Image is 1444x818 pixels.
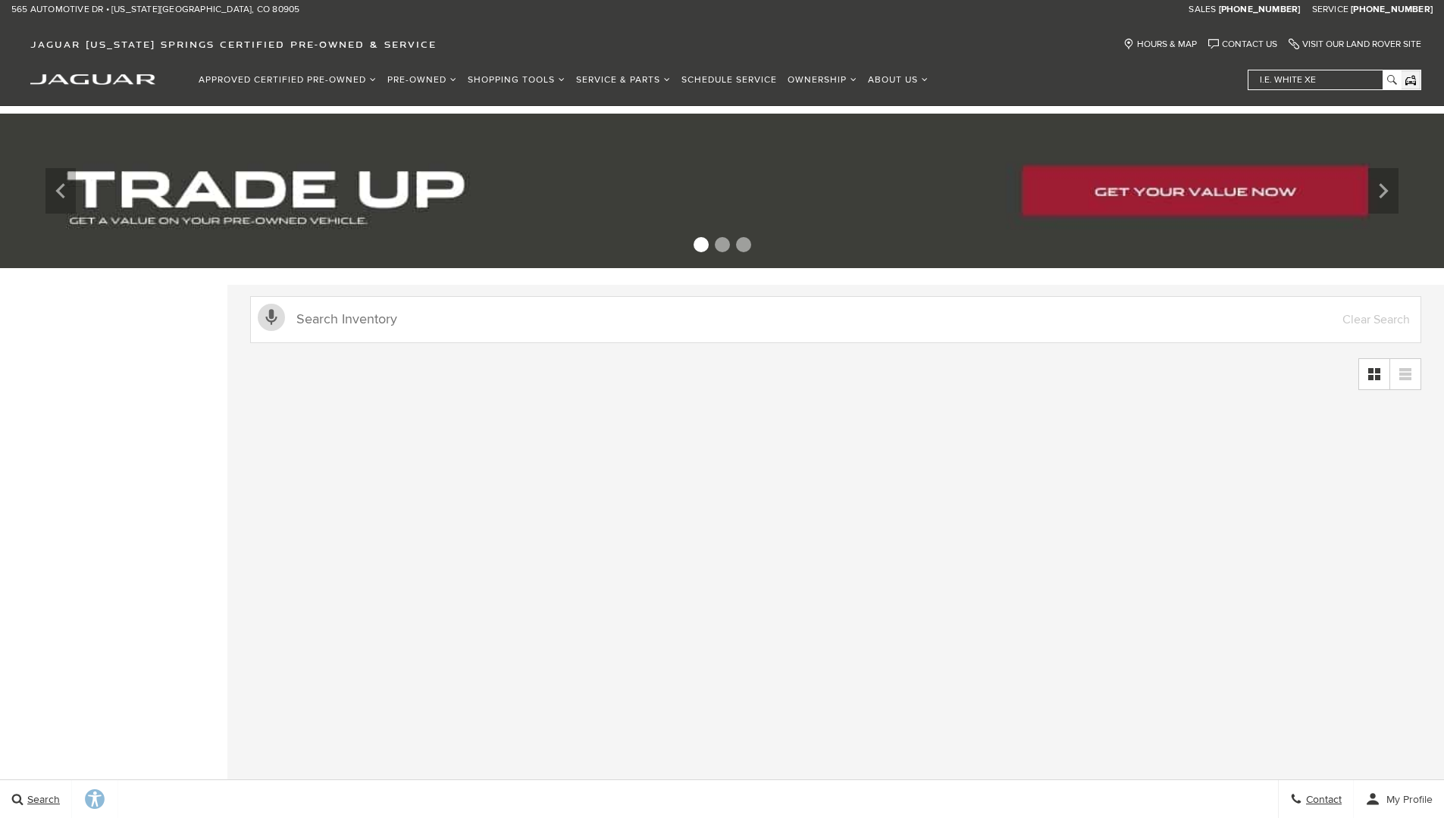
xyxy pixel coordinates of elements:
span: Search [23,793,60,806]
a: Schedule Service [676,67,782,93]
span: My Profile [1380,793,1433,806]
nav: Main Navigation [193,67,934,93]
span: Service [1312,4,1348,15]
input: i.e. White XE [1248,70,1400,89]
a: [PHONE_NUMBER] [1219,4,1301,16]
a: Pre-Owned [382,67,462,93]
span: Sales [1189,4,1216,15]
a: Approved Certified Pre-Owned [193,67,382,93]
div: Previous [45,168,76,214]
a: Visit Our Land Rover Site [1289,39,1421,50]
a: Contact Us [1208,39,1277,50]
a: Hours & Map [1123,39,1197,50]
div: Next [1368,168,1399,214]
span: Go to slide 2 [715,237,730,252]
span: Go to slide 1 [694,237,709,252]
a: Shopping Tools [462,67,571,93]
a: [PHONE_NUMBER] [1351,4,1433,16]
a: jaguar [30,72,155,85]
span: Jaguar [US_STATE] Springs Certified Pre-Owned & Service [30,39,437,50]
span: Go to slide 3 [736,237,751,252]
span: Contact [1302,793,1342,806]
img: Jaguar [30,74,155,85]
a: 565 Automotive Dr • [US_STATE][GEOGRAPHIC_DATA], CO 80905 [11,4,299,16]
input: Search Inventory [250,296,1421,343]
a: Service & Parts [571,67,676,93]
a: Jaguar [US_STATE] Springs Certified Pre-Owned & Service [23,39,444,50]
button: Open user profile menu [1354,780,1444,818]
svg: Click to toggle on voice search [258,304,285,331]
a: Ownership [782,67,863,93]
a: About Us [863,67,934,93]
